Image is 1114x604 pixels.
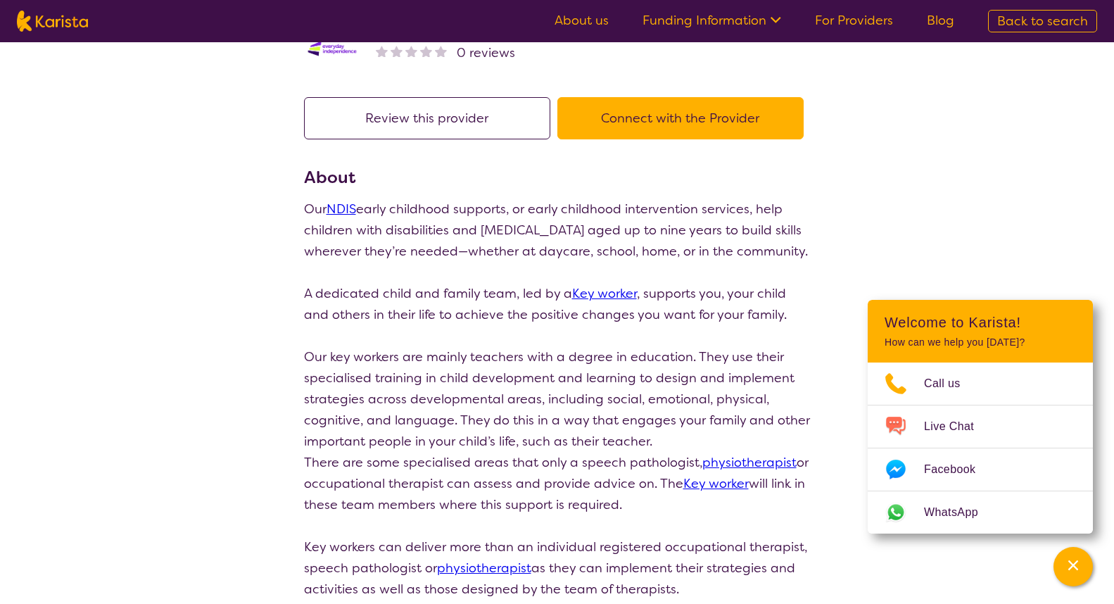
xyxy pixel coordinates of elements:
[924,373,977,394] span: Call us
[376,17,811,42] h2: Everyday Independence - Early Childhood
[17,11,88,32] img: Karista logo
[885,314,1076,331] h2: Welcome to Karista!
[327,201,356,218] a: NDIS
[572,285,637,302] a: Key worker
[437,560,531,577] a: physiotherapist
[557,97,804,139] button: Connect with the Provider
[683,475,749,492] a: Key worker
[643,12,781,29] a: Funding Information
[304,348,810,450] span: Our key workers are mainly teachers with a degree in education. They use their specialised traini...
[557,110,811,127] a: Connect with the Provider
[924,459,992,480] span: Facebook
[868,491,1093,534] a: Web link opens in a new tab.
[435,45,447,57] img: nonereviewstar
[304,454,809,513] span: There are some specialised areas that only a speech pathologist, or occupational therapist can as...
[555,12,609,29] a: About us
[457,42,515,63] span: 0 reviews
[885,336,1076,348] p: How can we help you [DATE]?
[420,45,432,57] img: nonereviewstar
[868,300,1093,534] div: Channel Menu
[988,10,1097,32] a: Back to search
[405,45,417,57] img: nonereviewstar
[304,97,550,139] button: Review this provider
[702,454,797,471] a: physiotherapist
[304,37,360,60] img: kdssqoqrr0tfqzmv8ac0.png
[304,201,808,260] span: Our early childhood supports, or early childhood intervention services, help children with disabi...
[304,285,787,323] span: A dedicated child and family team, led by a , supports you, your child and others in their life t...
[997,13,1088,30] span: Back to search
[815,12,893,29] a: For Providers
[304,110,557,127] a: Review this provider
[391,45,403,57] img: nonereviewstar
[376,45,388,57] img: nonereviewstar
[304,165,811,190] h3: About
[1053,547,1093,586] button: Channel Menu
[924,416,991,437] span: Live Chat
[868,363,1093,534] ul: Choose channel
[304,539,807,598] span: Key workers can deliver more than an individual registered occupational therapist, speech patholo...
[924,502,995,523] span: WhatsApp
[927,12,954,29] a: Blog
